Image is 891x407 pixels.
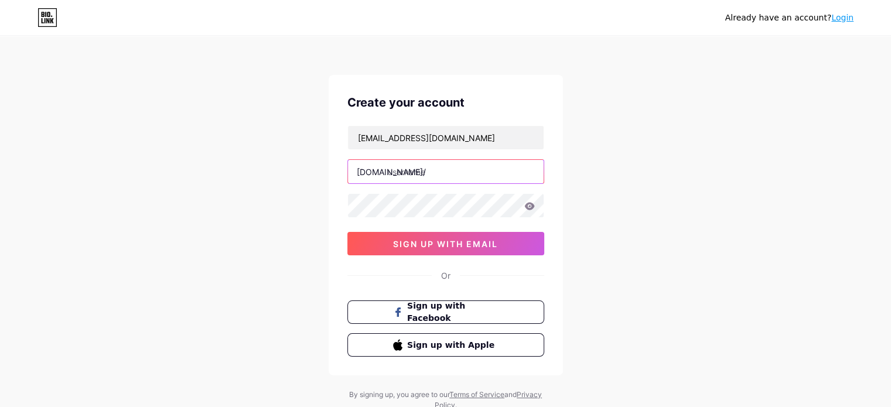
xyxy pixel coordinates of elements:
input: username [348,160,544,183]
button: Sign up with Facebook [347,300,544,324]
span: Sign up with Apple [407,339,498,351]
div: [DOMAIN_NAME]/ [357,166,426,178]
span: sign up with email [393,239,498,249]
button: Sign up with Apple [347,333,544,357]
span: Sign up with Facebook [407,300,498,324]
input: Email [348,126,544,149]
div: Or [441,269,450,282]
button: sign up with email [347,232,544,255]
a: Terms of Service [449,390,504,399]
div: Create your account [347,94,544,111]
a: Login [831,13,854,22]
div: Already have an account? [725,12,854,24]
